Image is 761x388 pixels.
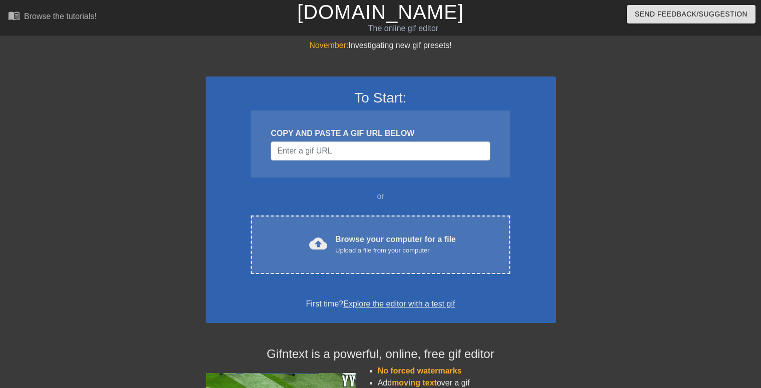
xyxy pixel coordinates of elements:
div: COPY AND PASTE A GIF URL BELOW [271,127,490,139]
div: Browse the tutorials! [24,12,97,20]
span: No forced watermarks [378,366,462,375]
input: Username [271,141,490,160]
h3: To Start: [219,89,543,106]
div: Upload a file from your computer [335,245,456,255]
div: First time? [219,298,543,310]
span: menu_book [8,9,20,21]
span: November: [309,41,348,49]
span: Send Feedback/Suggestion [635,8,747,20]
a: Explore the editor with a test gif [343,299,455,308]
div: The online gif editor [259,22,548,34]
span: cloud_upload [309,234,327,252]
div: Browse your computer for a file [335,233,456,255]
a: [DOMAIN_NAME] [297,1,464,23]
h4: Gifntext is a powerful, online, free gif editor [206,347,556,361]
button: Send Feedback/Suggestion [627,5,755,23]
div: or [232,190,530,202]
div: Investigating new gif presets! [206,39,556,51]
span: moving text [392,378,437,387]
a: Browse the tutorials! [8,9,97,25]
